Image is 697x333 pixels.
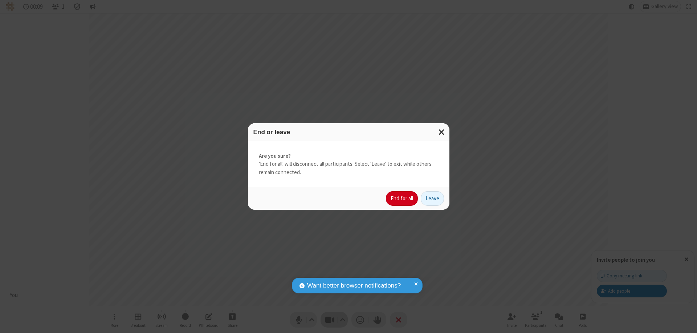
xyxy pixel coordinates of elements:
button: Close modal [434,123,449,141]
button: Leave [421,191,444,206]
h3: End or leave [253,129,444,136]
button: End for all [386,191,418,206]
strong: Are you sure? [259,152,439,160]
div: 'End for all' will disconnect all participants. Select 'Leave' to exit while others remain connec... [248,141,449,188]
span: Want better browser notifications? [307,281,401,290]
